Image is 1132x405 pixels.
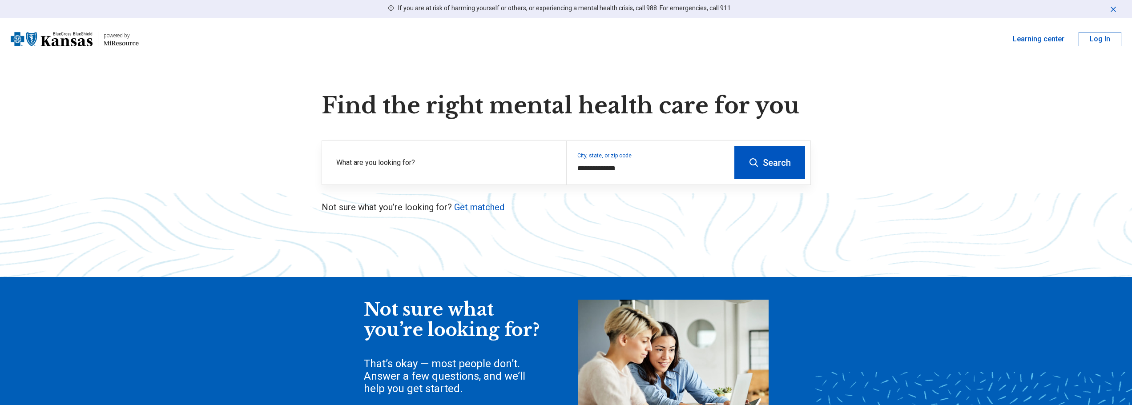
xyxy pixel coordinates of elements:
[398,4,732,13] p: If you are at risk of harming yourself or others, or experiencing a mental health crisis, call 98...
[1109,4,1118,14] button: Dismiss
[1079,32,1121,46] button: Log In
[104,32,139,40] div: powered by
[11,28,93,50] img: Blue Cross Blue Shield Kansas
[1013,34,1064,44] a: Learning center
[364,357,542,395] div: That’s okay — most people don’t. Answer a few questions, and we’ll help you get started.
[11,28,139,50] a: Blue Cross Blue Shield Kansaspowered by
[322,92,811,119] h1: Find the right mental health care for you
[322,201,811,213] p: Not sure what you’re looking for?
[734,146,805,179] button: Search
[336,157,556,168] label: What are you looking for?
[454,202,504,213] a: Get matched
[364,300,542,340] div: Not sure what you’re looking for?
